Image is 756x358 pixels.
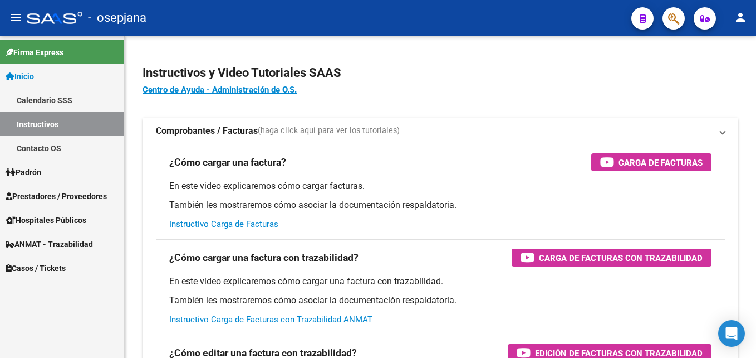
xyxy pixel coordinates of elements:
[591,153,711,171] button: Carga de Facturas
[6,70,34,83] span: Inicio
[6,190,107,202] span: Prestadores / Proveedores
[143,85,297,95] a: Centro de Ayuda - Administración de O.S.
[143,118,738,144] mat-expansion-panel-header: Comprobantes / Facturas(haga click aquí para ver los tutoriales)
[258,125,400,137] span: (haga click aquí para ver los tutoriales)
[734,11,747,24] mat-icon: person
[618,156,703,170] span: Carga de Facturas
[88,6,146,30] span: - osepjana
[169,180,711,192] p: En este video explicaremos cómo cargar facturas.
[169,275,711,288] p: En este video explicaremos cómo cargar una factura con trazabilidad.
[6,166,41,178] span: Padrón
[169,294,711,307] p: También les mostraremos cómo asociar la documentación respaldatoria.
[169,315,372,325] a: Instructivo Carga de Facturas con Trazabilidad ANMAT
[6,214,86,226] span: Hospitales Públicos
[9,11,22,24] mat-icon: menu
[539,251,703,265] span: Carga de Facturas con Trazabilidad
[169,250,359,265] h3: ¿Cómo cargar una factura con trazabilidad?
[169,154,286,170] h3: ¿Cómo cargar una factura?
[512,249,711,267] button: Carga de Facturas con Trazabilidad
[718,320,745,347] div: Open Intercom Messenger
[156,125,258,137] strong: Comprobantes / Facturas
[6,238,93,250] span: ANMAT - Trazabilidad
[6,46,63,59] span: Firma Express
[6,262,66,274] span: Casos / Tickets
[169,199,711,211] p: También les mostraremos cómo asociar la documentación respaldatoria.
[143,62,738,84] h2: Instructivos y Video Tutoriales SAAS
[169,219,278,229] a: Instructivo Carga de Facturas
